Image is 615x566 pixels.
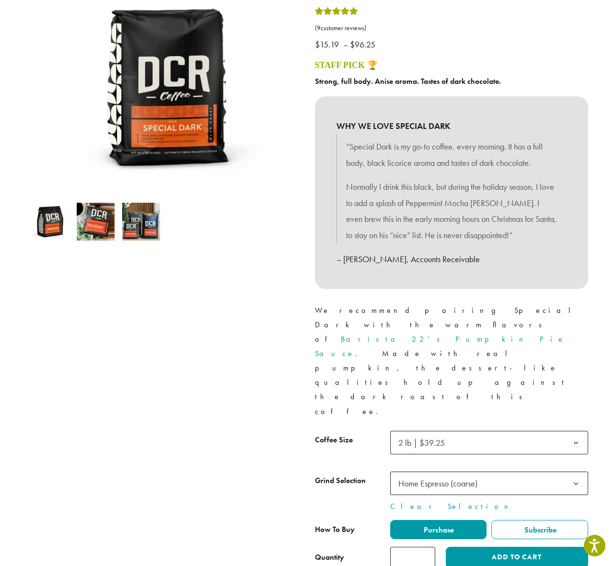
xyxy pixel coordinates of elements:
span: 9 [317,24,321,32]
b: WHY WE LOVE SPECIAL DARK [337,118,567,134]
img: Special Dark - Image 2 [77,203,115,241]
span: Home Espresso (coarse) [398,478,477,489]
label: Grind Selection [315,474,390,488]
span: – [343,39,348,50]
a: (9customer reviews) [315,23,588,33]
span: $ [350,39,355,50]
p: Normally I drink this black, but during the holiday season, I love to add a splash of Peppermint ... [346,179,557,243]
span: Purchase [422,525,454,535]
label: Coffee Size [315,433,390,447]
a: STAFF PICK 🏆 [315,60,378,70]
div: Quantity [315,552,344,563]
img: Special Dark - Image 3 [122,203,160,241]
bdi: 96.25 [350,39,378,50]
span: 2 lb | $39.25 [398,437,445,448]
a: Barista 22’s Pumpkin Pie Sauce [315,334,565,358]
span: Home Espresso (coarse) [390,472,588,495]
span: 2 lb | $39.25 [390,431,588,454]
div: Rated 5.00 out of 5 [315,6,358,20]
img: Special Dark [31,203,69,241]
p: We recommend pairing Special Dark with the warm flavors of . Made with real pumpkin, the dessert-... [315,303,588,419]
span: How To Buy [315,524,355,534]
p: “Special Dark is my go-to coffee, every morning. It has a full body, black licorice aroma and tas... [346,139,557,171]
span: $ [315,39,320,50]
span: 2 lb | $39.25 [395,433,454,452]
p: – [PERSON_NAME], Accounts Receivable [337,251,567,267]
bdi: 15.19 [315,39,341,50]
span: Subscribe [523,525,557,535]
b: Strong, full body. Anise aroma. Tastes of dark chocolate. [315,76,501,86]
a: Clear Selection [390,501,588,512]
span: Home Espresso (coarse) [395,474,487,493]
